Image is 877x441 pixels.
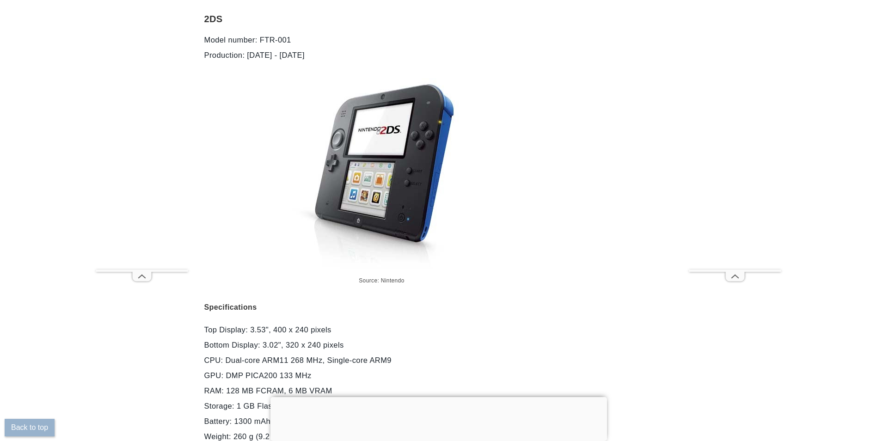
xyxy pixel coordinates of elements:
[204,293,558,315] h3: Specifications
[357,277,404,284] span: Source: Nintendo
[270,397,607,439] iframe: Advertisement
[96,22,188,269] iframe: Advertisement
[689,22,781,269] iframe: Advertisement
[5,419,55,436] button: Back to top
[204,32,558,63] p: Model number: FTR-001 Production: [DATE] - [DATE]
[288,78,473,269] img: Photo of Nintendo 2DS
